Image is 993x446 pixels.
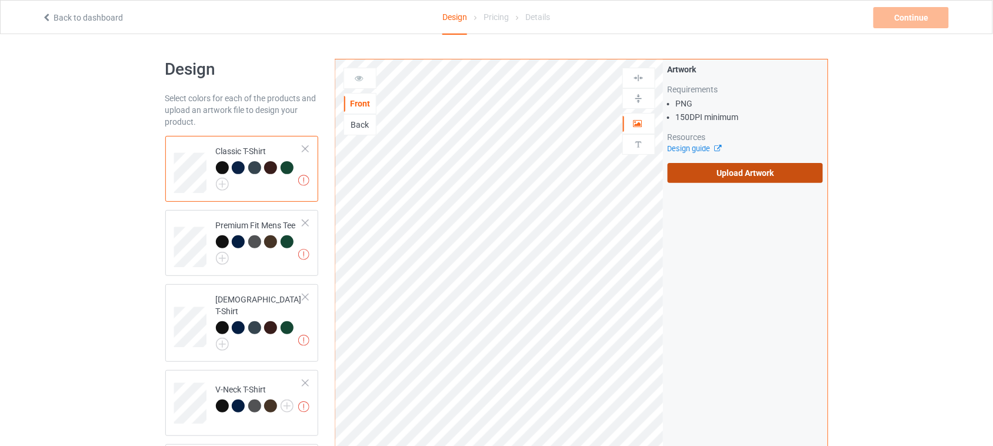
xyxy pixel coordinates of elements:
div: Requirements [668,84,824,95]
li: 150 DPI minimum [676,111,824,123]
div: Pricing [484,1,509,34]
img: svg+xml;base64,PD94bWwgdmVyc2lvbj0iMS4wIiBlbmNvZGluZz0iVVRGLTgiPz4KPHN2ZyB3aWR0aD0iMjJweCIgaGVpZ2... [281,400,294,412]
div: [DEMOGRAPHIC_DATA] T-Shirt [216,294,304,347]
img: exclamation icon [298,249,309,260]
div: Classic T-Shirt [216,145,304,187]
div: Premium Fit Mens Tee [165,210,319,276]
div: Select colors for each of the products and upload an artwork file to design your product. [165,92,319,128]
img: exclamation icon [298,401,309,412]
img: svg+xml;base64,PD94bWwgdmVyc2lvbj0iMS4wIiBlbmNvZGluZz0iVVRGLTgiPz4KPHN2ZyB3aWR0aD0iMjJweCIgaGVpZ2... [216,178,229,191]
div: Details [526,1,551,34]
div: [DEMOGRAPHIC_DATA] T-Shirt [165,284,319,362]
div: Artwork [668,64,824,75]
img: exclamation icon [298,335,309,346]
div: Front [344,98,376,109]
img: exclamation icon [298,175,309,186]
div: Back [344,119,376,131]
h1: Design [165,59,319,80]
label: Upload Artwork [668,163,824,183]
img: svg%3E%0A [633,139,644,150]
img: svg+xml;base64,PD94bWwgdmVyc2lvbj0iMS4wIiBlbmNvZGluZz0iVVRGLTgiPz4KPHN2ZyB3aWR0aD0iMjJweCIgaGVpZ2... [216,252,229,265]
div: V-Neck T-Shirt [165,370,319,436]
img: svg%3E%0A [633,93,644,104]
img: svg%3E%0A [633,72,644,84]
img: svg+xml;base64,PD94bWwgdmVyc2lvbj0iMS4wIiBlbmNvZGluZz0iVVRGLTgiPz4KPHN2ZyB3aWR0aD0iMjJweCIgaGVpZ2... [216,338,229,351]
li: PNG [676,98,824,109]
a: Back to dashboard [42,13,123,22]
div: Resources [668,131,824,143]
a: Design guide [668,144,721,153]
div: Premium Fit Mens Tee [216,219,304,261]
div: V-Neck T-Shirt [216,384,294,412]
div: Classic T-Shirt [165,136,319,202]
div: Design [442,1,467,35]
